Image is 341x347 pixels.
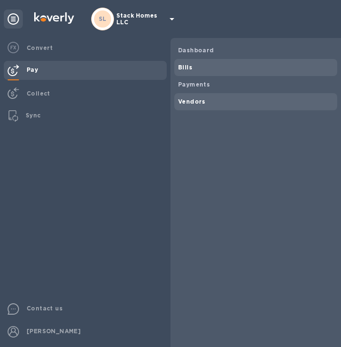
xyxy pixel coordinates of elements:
p: Stack Homes LLC [116,12,164,26]
b: SL [99,15,107,22]
img: Logo [34,12,74,24]
b: Bills [178,64,192,71]
b: Dashboard [178,47,214,54]
b: Convert [27,44,53,51]
b: Sync [26,112,41,119]
b: Contact us [27,305,63,312]
img: Foreign exchange [8,42,19,53]
b: Payments [178,81,210,88]
b: [PERSON_NAME] [27,328,81,335]
b: Pay [27,66,38,73]
b: Collect [27,90,50,97]
div: Unpin categories [4,10,23,29]
b: Vendors [178,98,206,105]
